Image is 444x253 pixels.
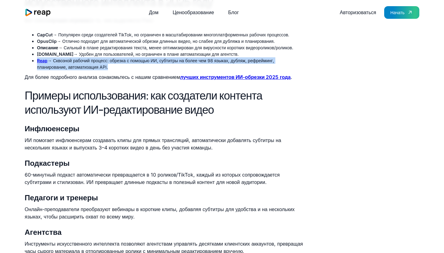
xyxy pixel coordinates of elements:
[384,6,419,19] a: Начать
[25,124,80,133] font: Инфлюенсеры
[53,32,289,37] font: → Популярен среди создателей TikTok, но ограничен в масштабировании многоплатформенных рабочих пр...
[58,45,293,50] font: → Сильный в плане редактирования текста, менее оптимизирован для вирусности коротких видеороликов...
[337,7,379,17] a: Авторизоваться
[25,74,180,80] font: Для более подробного анализа ознакомьтесь с нашим сравнением
[228,9,239,15] font: Блог
[25,159,70,168] font: Подкастеры
[225,7,242,17] a: Блог
[25,137,281,151] font: ИИ помогает инфлюенсерам создавать клипы для прямых трансляций, автоматически добавлять субтитры ...
[25,206,295,220] font: Онлайн-преподаватели преобразуют вебинары в короткие клипы, добавляя субтитры для удобства и на н...
[37,51,73,57] font: [DOMAIN_NAME]
[25,8,51,17] a: дом
[37,32,53,37] font: CapCut
[25,228,62,237] font: Агентства
[57,39,275,44] font: → Отлично подходит для автоматической обрезки длинных видео, но слабее для дубляжа и планирования.
[170,7,217,17] a: Ценообразование
[149,9,158,15] font: Дом
[291,74,292,80] font: .
[390,10,405,15] font: Начать
[37,58,274,70] font: → Сквозной рабочий процесс: обрезка с помощью ИИ, субтитры на более чем 98 языках, дубляж, рефрей...
[73,51,239,57] font: → Удобен для пользователей, но ограничен в плане автоматизации для агентств.
[340,9,376,15] font: Авторизоваться
[37,39,57,44] font: OpusClip
[25,8,51,17] img: логотип Reap
[37,45,58,50] font: Описание
[25,88,262,116] font: Примеры использования: как создатели контента используют ИИ-редактирование видео
[173,9,214,15] font: Ценообразование
[25,193,98,202] font: Педагоги и тренеры
[180,74,291,80] a: лучших инструментов ИИ-обрезки 2025 года
[37,58,47,63] a: Reap
[146,7,162,17] a: Дом
[25,172,280,185] font: 60-минутный подкаст автоматически превращается в 10 роликов/TikTok, каждый из которых сопровождае...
